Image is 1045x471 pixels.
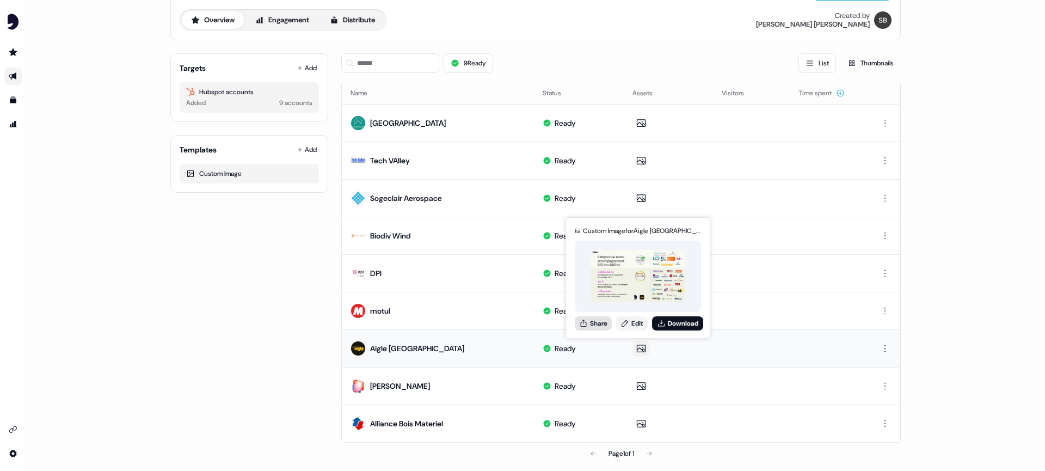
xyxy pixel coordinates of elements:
[370,118,446,129] div: [GEOGRAPHIC_DATA]
[555,418,576,429] div: Ready
[279,97,312,108] div: 9 accounts
[186,168,312,179] div: Custom Image
[4,421,22,438] a: Go to integrations
[4,445,22,462] a: Go to integrations
[840,53,901,73] button: Thumbnails
[616,316,648,331] a: Edit
[186,97,206,108] div: Added
[4,115,22,133] a: Go to attribution
[835,11,870,20] div: Created by
[370,230,411,241] div: Biodiv Wind
[4,91,22,109] a: Go to templates
[756,20,870,29] div: [PERSON_NAME] [PERSON_NAME]
[652,316,703,331] button: Download
[186,87,312,97] div: Hubspot accounts
[722,83,757,103] button: Visitors
[799,83,845,103] button: Time spent
[624,82,714,104] th: Assets
[370,155,410,166] div: Tech VAlley
[444,53,493,73] button: 9Ready
[180,144,217,155] div: Templates
[798,53,836,73] button: List
[583,225,701,236] div: Custom Image for Aigle [GEOGRAPHIC_DATA]
[555,193,576,204] div: Ready
[4,44,22,61] a: Go to prospects
[182,11,244,29] button: Overview
[543,83,574,103] button: Status
[575,316,612,331] button: Share
[351,83,380,103] button: Name
[874,11,892,29] img: Simon
[295,60,319,76] button: Add
[591,250,685,303] img: asset preview
[321,11,384,29] button: Distribute
[370,268,382,279] div: DPI
[370,305,390,316] div: motul
[4,68,22,85] a: Go to outbound experience
[295,142,319,157] button: Add
[246,11,318,29] button: Engagement
[555,381,576,392] div: Ready
[555,155,576,166] div: Ready
[555,118,576,129] div: Ready
[370,418,443,429] div: Alliance Bois Materiel
[555,343,576,354] div: Ready
[370,343,464,354] div: Aigle [GEOGRAPHIC_DATA]
[555,268,576,279] div: Ready
[555,305,576,316] div: Ready
[370,193,442,204] div: Sogeclair Aerospace
[370,381,430,392] div: [PERSON_NAME]
[180,63,206,74] div: Targets
[608,448,634,459] div: Page 1 of 1
[555,230,576,241] div: Ready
